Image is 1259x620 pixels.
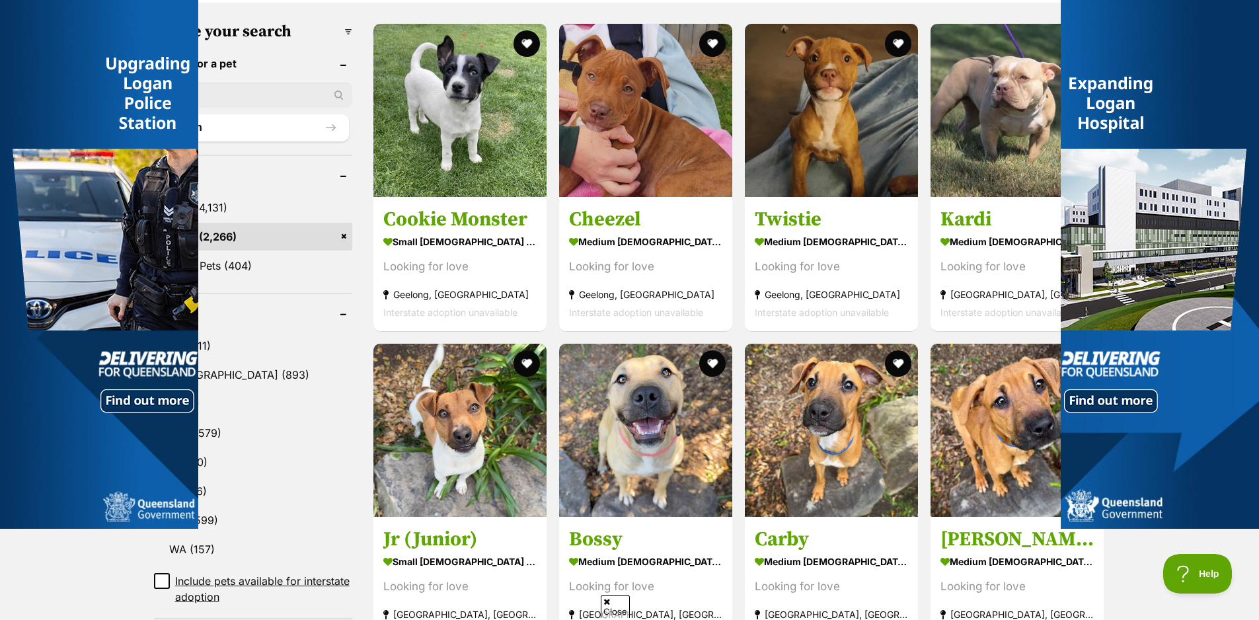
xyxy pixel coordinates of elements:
a: QLD (579) [154,419,352,447]
div: Looking for love [569,258,722,276]
button: favourite [885,30,911,57]
header: Species [154,169,352,181]
h3: Bossy [569,527,722,552]
strong: Geelong, [GEOGRAPHIC_DATA] [569,286,722,303]
a: WA (157) [154,535,352,563]
div: Looking for love [569,578,722,596]
strong: Geelong, [GEOGRAPHIC_DATA] [755,286,908,303]
span: Interstate adoption unavailable [940,307,1075,318]
button: favourite [514,30,540,57]
a: SA (20) [154,448,352,476]
button: favourite [885,350,911,377]
div: Looking for love [940,578,1094,596]
a: TAS (6) [154,477,352,505]
a: Dogs (2,266) [154,223,352,251]
span: Close [601,595,630,618]
input: Toby [154,83,352,108]
div: Looking for love [383,258,537,276]
h3: Kardi [940,207,1094,232]
div: Looking for love [755,578,908,596]
button: favourite [699,30,726,57]
a: Cats (4,131) [154,194,352,221]
h3: Jr (Junior) [383,527,537,552]
span: Include pets available for interstate adoption [175,573,352,605]
img: Cheezel - Staffordshire Bull Terrier Dog [559,24,732,197]
h3: Refine your search [154,22,352,41]
div: Looking for love [940,258,1094,276]
a: Include pets available for interstate adoption [154,573,352,605]
img: Bossy - American Staffordshire Terrier Dog [559,344,732,517]
h3: Carby [755,527,908,552]
strong: Geelong, [GEOGRAPHIC_DATA] [383,286,537,303]
button: Search [154,114,349,141]
img: Jr (Junior) - Jack Russell Terrier Dog [373,344,547,517]
img: Cookie Monster - Jack Russell Terrier x Australian Kelpie Dog [373,24,547,197]
a: VIC (599) [154,506,352,534]
button: favourite [699,350,726,377]
strong: medium [DEMOGRAPHIC_DATA] Dog [755,232,908,251]
a: NT (1) [154,390,352,418]
span: Interstate adoption unavailable [383,307,517,318]
h3: [PERSON_NAME] [940,527,1094,552]
a: [GEOGRAPHIC_DATA] (893) [154,361,352,389]
h3: Cookie Monster [383,207,537,232]
strong: [GEOGRAPHIC_DATA], [GEOGRAPHIC_DATA] [940,286,1094,303]
a: Kardi medium [DEMOGRAPHIC_DATA] Dog Looking for love [GEOGRAPHIC_DATA], [GEOGRAPHIC_DATA] Interst... [931,197,1104,331]
h3: Cheezel [569,207,722,232]
span: Interstate adoption unavailable [755,307,889,318]
img: Cady - Mixed breed Dog [931,344,1104,517]
header: Search for a pet [154,58,352,69]
strong: medium [DEMOGRAPHIC_DATA] Dog [940,552,1094,571]
iframe: Help Scout Beacon - Open [1163,554,1233,594]
img: Twistie - Staffordshire Bull Terrier Dog [745,24,918,197]
img: Carby - Mixed breed Dog [745,344,918,517]
a: Cheezel medium [DEMOGRAPHIC_DATA] Dog Looking for love Geelong, [GEOGRAPHIC_DATA] Interstate adop... [559,197,732,331]
strong: medium [DEMOGRAPHIC_DATA] Dog [940,232,1094,251]
a: Cookie Monster small [DEMOGRAPHIC_DATA] Dog Looking for love Geelong, [GEOGRAPHIC_DATA] Interstat... [373,197,547,331]
img: Kardi - American Bulldog [931,24,1104,197]
button: favourite [514,350,540,377]
strong: medium [DEMOGRAPHIC_DATA] Dog [755,552,908,571]
a: Other Pets (404) [154,252,352,280]
strong: medium [DEMOGRAPHIC_DATA] Dog [569,552,722,571]
span: Interstate adoption unavailable [569,307,703,318]
strong: small [DEMOGRAPHIC_DATA] Dog [383,232,537,251]
strong: small [DEMOGRAPHIC_DATA] Dog [383,552,537,571]
div: Looking for love [383,578,537,596]
strong: medium [DEMOGRAPHIC_DATA] Dog [569,232,722,251]
header: State [154,307,352,319]
a: Twistie medium [DEMOGRAPHIC_DATA] Dog Looking for love Geelong, [GEOGRAPHIC_DATA] Interstate adop... [745,197,918,331]
h3: Twistie [755,207,908,232]
div: Looking for love [755,258,908,276]
a: ACT (11) [154,332,352,360]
